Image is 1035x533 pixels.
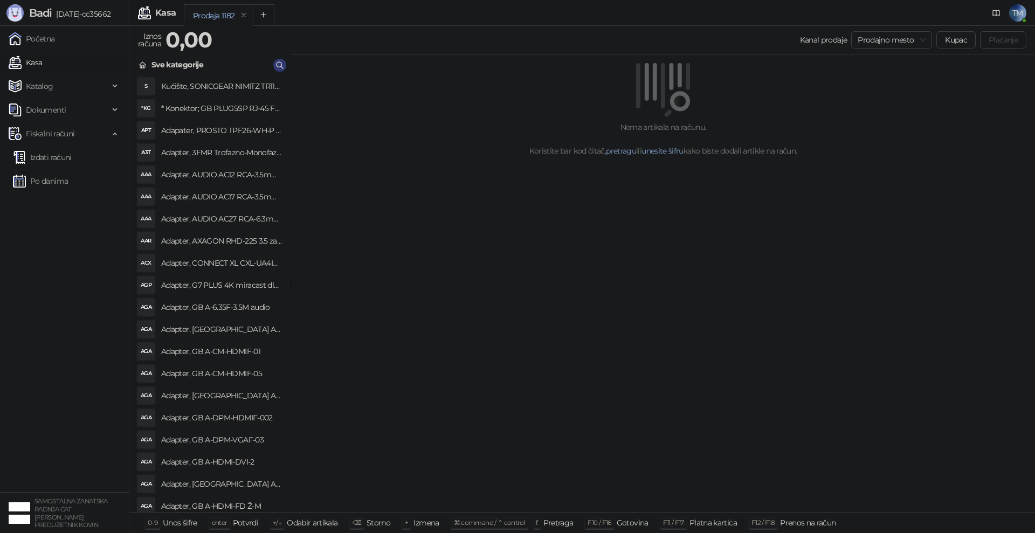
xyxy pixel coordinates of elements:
[641,146,684,156] a: unesite šifru
[165,26,212,53] strong: 0,00
[161,321,282,338] h4: Adapter, [GEOGRAPHIC_DATA] A-AC-UKEU-001 UK na EU 7.5A
[780,516,836,530] div: Prenos na račun
[161,431,282,448] h4: Adapter, GB A-DPM-VGAF-03
[137,321,155,338] div: AGA
[161,232,282,250] h4: Adapter, AXAGON RHD-225 3.5 za 2x2.5
[137,188,155,205] div: AAA
[13,147,72,168] a: Izdati računi
[130,75,291,512] div: grid
[588,518,611,527] span: F10 / F16
[161,365,282,382] h4: Adapter, GB A-CM-HDMIF-05
[9,52,42,73] a: Kasa
[9,28,55,50] a: Početna
[353,518,361,527] span: ⌫
[137,166,155,183] div: AAA
[367,516,390,530] div: Storno
[193,10,234,22] div: Prodaja 1182
[151,59,203,71] div: Sve kategorije
[988,4,1005,22] a: Dokumentacija
[161,78,282,95] h4: Kućište, SONICGEAR NIMITZ TR1100 belo BEZ napajanja
[212,518,227,527] span: enter
[161,210,282,227] h4: Adapter, AUDIO AC27 RCA-6.3mm stereo
[137,475,155,493] div: AGA
[304,121,1022,157] div: Nema artikala na računu. Koristite bar kod čitač, ili kako biste dodali artikle na račun.
[161,343,282,360] h4: Adapter, GB A-CM-HDMIF-01
[543,516,574,530] div: Pretraga
[405,518,408,527] span: +
[148,518,157,527] span: 0-9
[689,516,737,530] div: Platna kartica
[163,516,197,530] div: Unos šifre
[137,299,155,316] div: AGA
[26,123,74,144] span: Fiskalni računi
[13,170,68,192] a: Po danima
[1009,4,1026,22] span: TM
[137,78,155,95] div: S
[137,497,155,515] div: AGA
[26,75,53,97] span: Katalog
[858,32,926,48] span: Prodajno mesto
[536,518,537,527] span: f
[137,387,155,404] div: AGA
[161,254,282,272] h4: Adapter, CONNECT XL CXL-UA4IN1 putni univerzalni
[137,254,155,272] div: ACX
[980,31,1026,49] button: Plaćanje
[137,343,155,360] div: AGA
[161,299,282,316] h4: Adapter, GB A-6.35F-3.5M audio
[413,516,439,530] div: Izmena
[800,34,847,46] div: Kanal prodaje
[137,144,155,161] div: A3T
[161,276,282,294] h4: Adapter, G7 PLUS 4K miracast dlna airplay za TV
[137,409,155,426] div: AGA
[137,276,155,294] div: AGP
[52,9,111,19] span: [DATE]-cc35662
[136,29,163,51] div: Iznos računa
[137,365,155,382] div: AGA
[161,475,282,493] h4: Adapter, [GEOGRAPHIC_DATA] A-HDMI-FC Ž-M
[6,4,24,22] img: Logo
[29,6,52,19] span: Badi
[663,518,684,527] span: F11 / F17
[233,516,259,530] div: Potvrdi
[137,232,155,250] div: AAR
[253,4,274,26] button: Add tab
[137,453,155,470] div: AGA
[751,518,775,527] span: F12 / F18
[161,497,282,515] h4: Adapter, GB A-HDMI-FD Ž-M
[161,409,282,426] h4: Adapter, GB A-DPM-HDMIF-002
[161,453,282,470] h4: Adapter, GB A-HDMI-DVI-2
[34,497,108,529] small: SAMOSTALNA ZANATSKA RADNJA CAT [PERSON_NAME] PREDUZETNIK KOVIN
[161,122,282,139] h4: Adapater, PROSTO TPF26-WH-P razdelnik
[137,431,155,448] div: AGA
[161,144,282,161] h4: Adapter, 3FMR Trofazno-Monofazni
[606,146,636,156] a: pretragu
[617,516,648,530] div: Gotovina
[936,31,976,49] button: Kupac
[155,9,176,17] div: Kasa
[161,387,282,404] h4: Adapter, [GEOGRAPHIC_DATA] A-CMU3-LAN-05 hub
[161,166,282,183] h4: Adapter, AUDIO AC12 RCA-3.5mm mono
[273,518,281,527] span: ↑/↓
[161,188,282,205] h4: Adapter, AUDIO AC17 RCA-3.5mm stereo
[9,502,30,524] img: 64x64-companyLogo-ae27db6e-dfce-48a1-b68e-83471bd1bffd.png
[26,99,66,121] span: Dokumenti
[137,122,155,139] div: APT
[161,100,282,117] h4: * Konektor; GB PLUG5SP RJ-45 FTP Kat.5
[237,11,251,20] button: remove
[287,516,337,530] div: Odabir artikala
[454,518,526,527] span: ⌘ command / ⌃ control
[137,210,155,227] div: AAA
